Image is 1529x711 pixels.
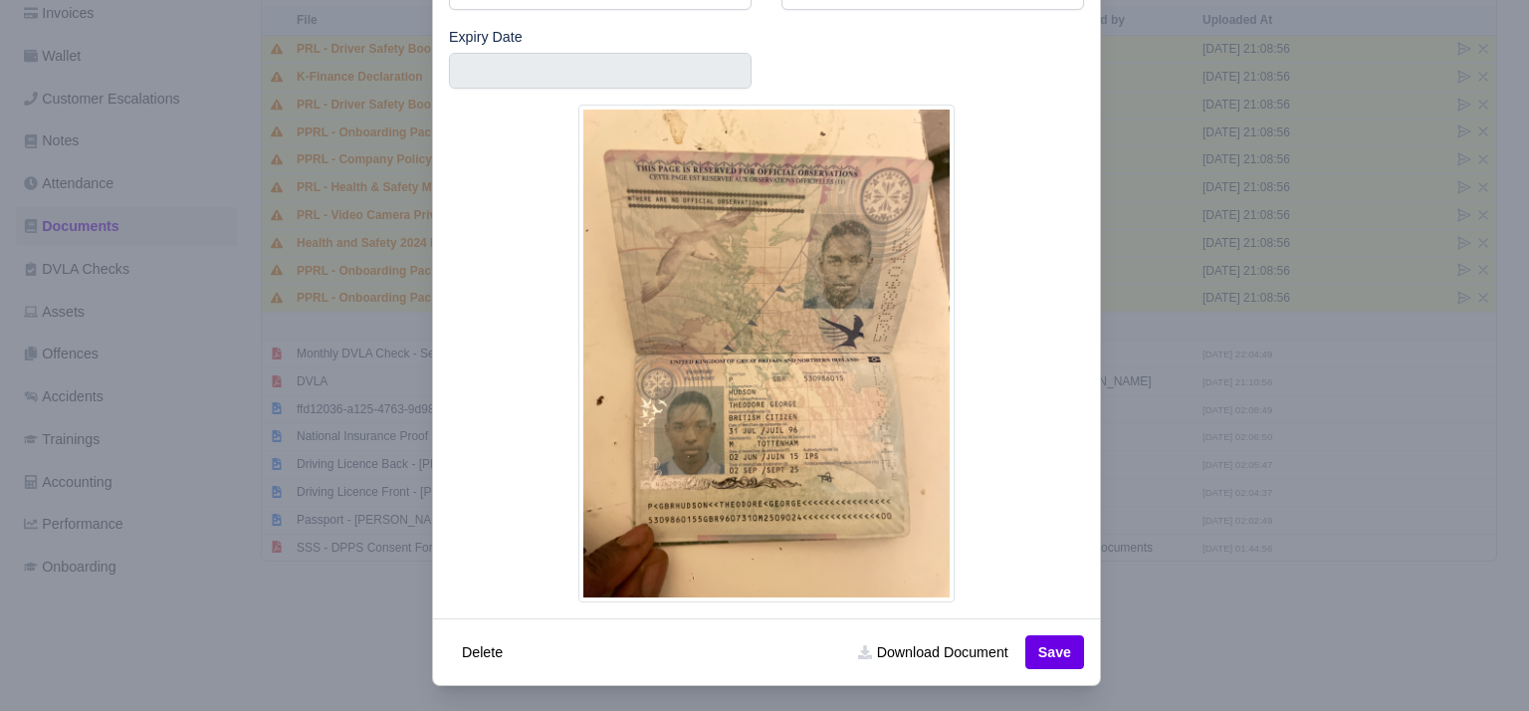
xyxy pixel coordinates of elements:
button: Delete [449,635,516,669]
a: Download Document [845,635,1020,669]
label: Expiry Date [449,26,523,49]
iframe: Chat Widget [1429,615,1529,711]
button: Save [1025,635,1084,669]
